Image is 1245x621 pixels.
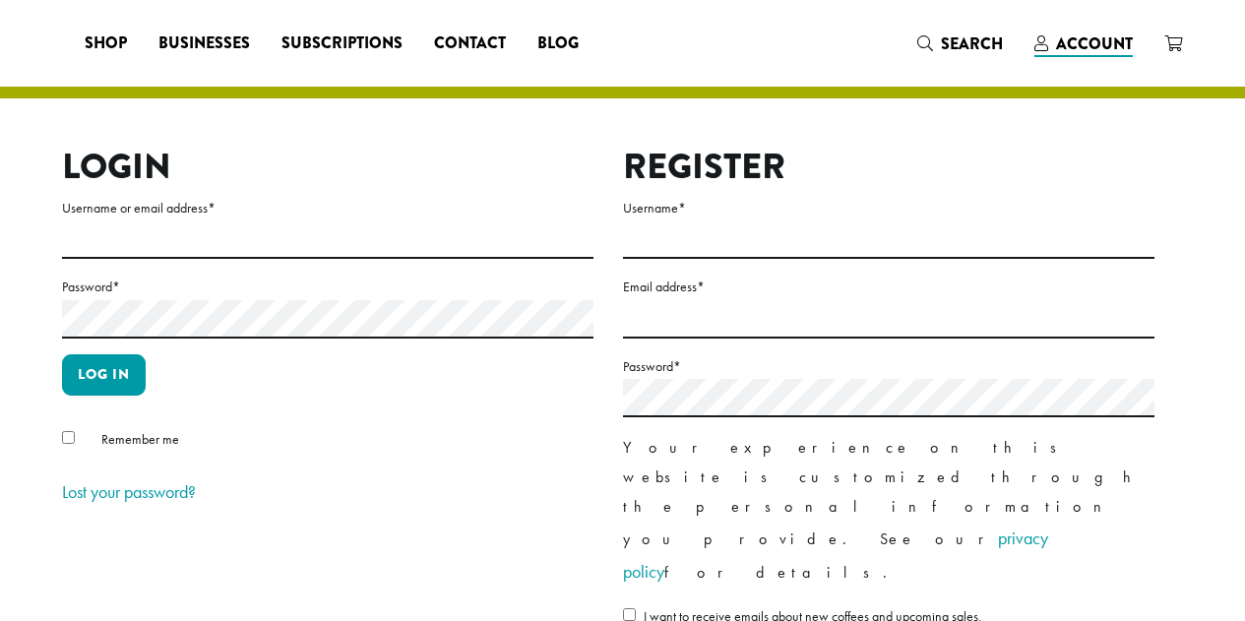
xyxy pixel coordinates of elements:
span: Subscriptions [281,31,403,56]
span: Businesses [158,31,250,56]
input: I want to receive emails about new coffees and upcoming sales. [623,608,636,621]
a: privacy policy [623,527,1048,583]
label: Username or email address [62,196,593,220]
h2: Login [62,146,593,188]
label: Email address [623,275,1154,299]
span: Blog [537,31,579,56]
button: Log in [62,354,146,396]
span: Account [1056,32,1133,55]
h2: Register [623,146,1154,188]
span: Remember me [101,430,179,448]
p: Your experience on this website is customized through the personal information you provide. See o... [623,433,1154,589]
label: Username [623,196,1154,220]
span: Shop [85,31,127,56]
a: Search [902,28,1019,60]
label: Password [62,275,593,299]
a: Shop [69,28,143,59]
span: Search [941,32,1003,55]
a: Lost your password? [62,480,196,503]
span: Contact [434,31,506,56]
label: Password [623,354,1154,379]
